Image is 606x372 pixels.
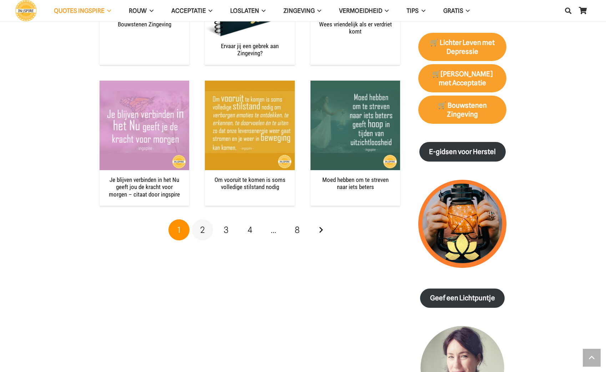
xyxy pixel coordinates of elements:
a: 🛒 Bouwstenen Zingeving [418,96,506,124]
a: Je blijven verbinden in het Nu geeft jou de kracht voor morgen – citaat door ingspire [100,81,189,170]
a: Je blijven verbinden in het Nu geeft jou de kracht voor morgen – citaat door ingspire [109,176,180,198]
a: ROUWROUW Menu [120,2,162,20]
span: Zingeving [283,7,315,14]
span: … [263,219,284,241]
a: 🛒[PERSON_NAME] met Acceptatie [418,64,506,93]
span: GRATIS Menu [463,2,470,20]
a: Wees vriendelijk als er verdriet komt [319,21,392,35]
strong: 🛒[PERSON_NAME] met Acceptatie [432,70,493,87]
span: VERMOEIDHEID [339,7,382,14]
a: Zoeken [561,2,575,20]
a: Pagina 4 [239,219,261,241]
a: Geef een Lichtpuntje [420,289,505,308]
img: Je blijven verbinden in het Nu geeft je de kracht voor morgen - krachtspreuk ingspire [100,81,189,170]
span: Acceptatie Menu [206,2,212,20]
span: QUOTES INGSPIRE Menu [105,2,111,20]
a: QUOTES INGSPIREQUOTES INGSPIRE Menu [45,2,120,20]
a: Om vooruit te komen is soms volledige stilstand nodig [205,81,294,170]
img: Prachtig citiaat: • Moed hebben om te streven naar iets beters geeft hoop in uitzichtloze tijden ... [310,81,400,170]
span: 1 [177,225,181,235]
a: Moed hebben om te streven naar iets beters [310,81,400,170]
span: 2 [200,225,205,235]
a: Pagina 8 [287,219,308,241]
a: ZingevingZingeving Menu [274,2,330,20]
span: Pagina 1 [168,219,190,241]
a: GRATISGRATIS Menu [434,2,479,20]
a: Bouwstenen Zingeving [118,21,171,28]
a: Ervaar jij een gebrek aan Zingeving? [221,42,279,57]
span: 8 [295,225,300,235]
strong: E-gidsen voor Herstel [429,148,496,156]
span: Loslaten [230,7,259,14]
span: Acceptatie [171,7,206,14]
a: Pagina 3 [216,219,237,241]
a: TIPSTIPS Menu [398,2,434,20]
a: AcceptatieAcceptatie Menu [162,2,221,20]
span: GRATIS [443,7,463,14]
strong: 🛒 Bouwstenen Zingeving [438,101,487,118]
span: Zingeving Menu [315,2,321,20]
span: TIPS [406,7,419,14]
span: TIPS Menu [419,2,425,20]
a: Pagina 2 [192,219,213,241]
span: Loslaten Menu [259,2,266,20]
a: E-gidsen voor Herstel [419,142,506,162]
span: ROUW Menu [147,2,153,20]
a: Moed hebben om te streven naar iets beters [322,176,389,190]
a: Terug naar top [583,349,601,367]
strong: 🛒 Lichter Leven met Depressie [430,39,495,56]
a: 🛒 Lichter Leven met Depressie [418,33,506,61]
span: ROUW [129,7,147,14]
a: LoslatenLoslaten Menu [221,2,274,20]
strong: Geef een Lichtpuntje [430,294,495,302]
img: lichtpuntjes voor in donkere tijden [418,180,506,268]
span: 3 [224,225,228,235]
img: Citaat groei - Om vooruit te komen is soms volledige stilstand nodig.. - quote van ingspire [205,81,294,170]
a: Om vooruit te komen is soms volledige stilstand nodig [214,176,286,190]
span: VERMOEIDHEID Menu [382,2,389,20]
a: VERMOEIDHEIDVERMOEIDHEID Menu [330,2,398,20]
span: 4 [248,225,252,235]
span: QUOTES INGSPIRE [54,7,105,14]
